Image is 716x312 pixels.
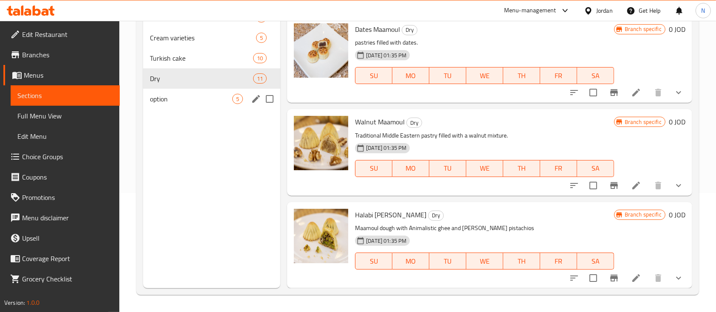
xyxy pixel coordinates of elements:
span: Sections [17,90,113,101]
span: Coupons [22,172,113,182]
button: show more [668,82,689,103]
button: WE [466,67,503,84]
span: Select to update [584,84,602,101]
button: sort-choices [564,268,584,288]
svg: Show Choices [674,87,684,98]
span: Version: [4,297,25,308]
span: SA [581,70,611,82]
span: WE [470,162,500,174]
span: Walnut Maamoul [355,115,405,128]
button: MO [392,253,429,270]
span: WE [470,255,500,267]
span: 5 [233,95,242,103]
p: Traditional Middle Eastern pastry filled with a walnut mixture. [355,130,614,141]
div: Jordan [596,6,613,15]
span: Select to update [584,177,602,194]
span: TH [507,70,537,82]
div: Menu-management [504,6,556,16]
span: Turkish cake [150,53,253,63]
button: Branch-specific-item [604,82,624,103]
span: TH [507,255,537,267]
div: Cream varieties5 [143,28,280,48]
a: Menus [3,65,120,85]
button: TU [429,67,466,84]
span: [DATE] 01:35 PM [363,237,410,245]
span: MO [396,162,426,174]
span: Promotions [22,192,113,202]
a: Edit Restaurant [3,24,120,45]
span: Menus [24,70,113,80]
h6: 0 JOD [669,209,685,221]
span: Dry [402,25,417,35]
span: WE [470,70,500,82]
a: Menu disclaimer [3,208,120,228]
div: Dry11 [143,68,280,89]
button: delete [648,268,668,288]
span: TU [433,70,463,82]
span: MO [396,255,426,267]
span: Menu disclaimer [22,213,113,223]
span: SU [359,162,389,174]
p: Maamoul dough with Animalistic ghee and [PERSON_NAME] pistachios [355,223,614,233]
span: Grocery Checklist [22,274,113,284]
p: pastries filled with dates. [355,37,614,48]
span: Branch specific [621,118,665,126]
span: Upsell [22,233,113,243]
span: SU [359,255,389,267]
a: Choice Groups [3,146,120,167]
button: TH [503,67,540,84]
span: Halabi [PERSON_NAME] [355,208,426,221]
button: SA [577,67,614,84]
div: option5edit [143,89,280,109]
button: show more [668,175,689,196]
span: TH [507,162,537,174]
span: Select to update [584,269,602,287]
h6: 0 JOD [669,116,685,128]
button: TH [503,160,540,177]
button: TU [429,160,466,177]
div: items [256,33,267,43]
span: Cream varieties [150,33,256,43]
span: 5 [257,34,266,42]
span: SA [581,255,611,267]
span: [DATE] 01:35 PM [363,51,410,59]
a: Coverage Report [3,248,120,269]
button: MO [392,160,429,177]
div: Dry [406,118,422,128]
button: SU [355,253,392,270]
a: Promotions [3,187,120,208]
button: delete [648,175,668,196]
span: Dry [428,211,443,220]
a: Grocery Checklist [3,269,120,289]
button: SU [355,160,392,177]
a: Edit menu item [631,273,641,283]
span: Choice Groups [22,152,113,162]
a: Full Menu View [11,106,120,126]
button: edit [250,93,262,105]
span: FR [544,70,574,82]
span: SU [359,70,389,82]
span: Dry [150,73,253,84]
span: Edit Menu [17,131,113,141]
span: N [701,6,705,15]
img: Halabi Pistachio Maamoul [294,209,348,263]
a: Coupons [3,167,120,187]
button: TH [503,253,540,270]
span: Full Menu View [17,111,113,121]
span: FR [544,255,574,267]
button: SA [577,253,614,270]
div: items [253,53,267,63]
span: Dates Maamoul [355,23,400,36]
button: Branch-specific-item [604,175,624,196]
span: TU [433,162,463,174]
span: Edit Restaurant [22,29,113,39]
span: Coverage Report [22,253,113,264]
button: sort-choices [564,175,584,196]
span: 1.0.0 [26,297,39,308]
a: Branches [3,45,120,65]
span: TU [433,255,463,267]
span: option [150,94,232,104]
img: Dates Maamoul [294,23,348,78]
